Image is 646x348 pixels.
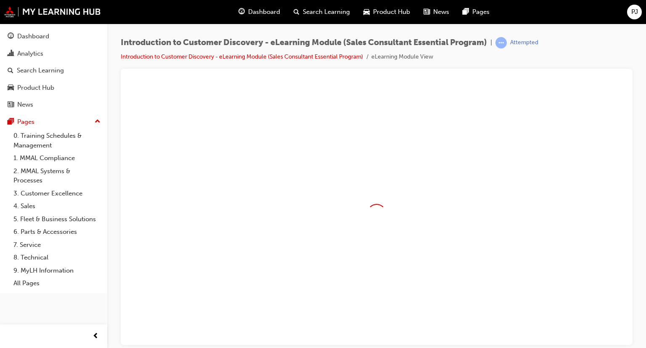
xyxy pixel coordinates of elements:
span: car-icon [363,7,370,17]
a: 3. Customer Excellence [10,187,104,200]
a: 1. MMAL Compliance [10,152,104,165]
a: 4. Sales [10,200,104,213]
div: Analytics [17,49,43,59]
li: eLearning Module View [371,52,433,62]
span: Introduction to Customer Discovery - eLearning Module (Sales Consultant Essential Program) [121,38,487,48]
a: All Pages [10,277,104,290]
a: pages-iconPages [456,3,496,21]
span: Product Hub [373,7,410,17]
a: 5. Fleet & Business Solutions [10,213,104,226]
span: learningRecordVerb_ATTEMPT-icon [495,37,507,48]
div: News [17,100,33,110]
a: 7. Service [10,238,104,252]
span: prev-icon [93,331,99,342]
span: news-icon [8,101,14,109]
span: News [433,7,449,17]
span: Search Learning [303,7,350,17]
div: Dashboard [17,32,49,41]
a: 9. MyLH Information [10,264,104,277]
a: Analytics [3,46,104,62]
a: 2. MMAL Systems & Processes [10,165,104,187]
div: Attempted [510,39,538,47]
div: Product Hub [17,83,54,93]
a: car-iconProduct Hub [357,3,417,21]
a: Dashboard [3,29,104,44]
span: PJ [631,7,638,17]
a: Introduction to Customer Discovery - eLearning Module (Sales Consultant Essential Program) [121,53,363,60]
img: mmal [4,6,101,17]
button: DashboardAnalyticsSearch LearningProduct HubNews [3,27,104,114]
a: news-iconNews [417,3,456,21]
span: news-icon [424,7,430,17]
span: search-icon [8,67,13,75]
a: News [3,97,104,112]
a: 6. Parts & Accessories [10,225,104,238]
a: Product Hub [3,80,104,96]
div: Search Learning [17,66,64,75]
button: Pages [3,114,104,130]
span: pages-icon [8,118,14,126]
a: 8. Technical [10,251,104,264]
span: chart-icon [8,50,14,58]
span: up-icon [95,116,101,127]
span: Pages [472,7,490,17]
span: car-icon [8,84,14,92]
span: search-icon [294,7,299,17]
span: | [490,38,492,48]
a: search-iconSearch Learning [287,3,357,21]
a: 0. Training Schedules & Management [10,129,104,152]
button: PJ [627,5,642,19]
a: guage-iconDashboard [232,3,287,21]
span: guage-icon [238,7,245,17]
span: Dashboard [248,7,280,17]
span: pages-icon [463,7,469,17]
a: Search Learning [3,63,104,78]
div: Pages [17,117,34,127]
span: guage-icon [8,33,14,40]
